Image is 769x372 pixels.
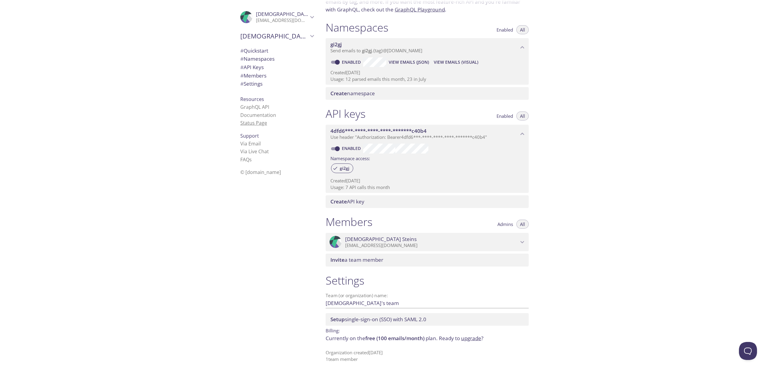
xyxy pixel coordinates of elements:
[240,72,266,79] span: Members
[326,313,529,326] div: Setup SSO
[240,133,259,139] span: Support
[256,11,327,17] span: [DEMOGRAPHIC_DATA] Steins
[389,59,429,66] span: View Emails (JSON)
[240,72,244,79] span: #
[256,17,308,23] p: [EMAIL_ADDRESS][DOMAIN_NAME]
[240,156,252,163] a: FAQ
[326,38,529,57] div: gi2gj namespace
[240,47,244,54] span: #
[330,69,524,76] p: Created [DATE]
[240,32,308,40] span: [DEMOGRAPHIC_DATA]'s team
[365,335,424,342] span: free (100 emails/month)
[240,55,275,62] span: Namespaces
[326,215,372,229] h1: Members
[341,59,363,65] a: Enabled
[326,87,529,100] div: Create namespace
[240,96,264,102] span: Resources
[240,140,261,147] a: Via Email
[330,184,524,191] p: Usage: 7 API calls this month
[326,195,529,208] div: Create API Key
[461,335,481,342] a: upgrade
[431,57,481,67] button: View Emails (Visual)
[236,28,318,44] div: Christian's team
[330,90,347,97] span: Create
[330,47,422,53] span: Send emails to . {tag} @[DOMAIN_NAME]
[240,80,263,87] span: Settings
[345,236,417,242] span: [DEMOGRAPHIC_DATA] Steins
[516,220,529,229] button: All
[236,7,318,27] div: Christian Steins
[326,293,388,298] label: Team (or organization) name:
[330,256,345,263] span: Invite
[240,112,276,118] a: Documentation
[240,148,269,155] a: Via Live Chat
[326,21,388,34] h1: Namespaces
[240,120,267,126] a: Status Page
[331,163,353,173] div: gi2gj
[236,47,318,55] div: Quickstart
[434,59,478,66] span: View Emails (Visual)
[386,57,431,67] button: View Emails (JSON)
[330,90,375,97] span: namespace
[326,334,529,342] p: Currently on the plan.
[516,25,529,34] button: All
[236,55,318,63] div: Namespaces
[236,72,318,80] div: Members
[236,80,318,88] div: Team Settings
[326,107,366,120] h1: API keys
[326,326,529,334] p: Billing:
[240,64,244,71] span: #
[240,80,244,87] span: #
[330,76,524,82] p: Usage: 12 parsed emails this month, 23 in July
[439,335,483,342] span: Ready to ?
[326,254,529,266] div: Invite a team member
[341,145,363,151] a: Enabled
[240,47,268,54] span: Quickstart
[330,316,345,323] span: Setup
[326,233,529,252] div: Christian Steins
[493,111,517,120] button: Enabled
[739,342,757,360] iframe: Help Scout Beacon - Open
[330,198,347,205] span: Create
[336,166,353,171] span: gi2gj
[330,154,370,162] label: Namespace access:
[326,274,529,287] h1: Settings
[240,104,269,110] a: GraphQL API
[330,178,524,184] p: Created [DATE]
[240,169,281,175] span: © [DOMAIN_NAME]
[345,242,518,249] p: [EMAIL_ADDRESS][DOMAIN_NAME]
[330,198,364,205] span: API key
[326,349,529,362] p: Organization created [DATE] 1 team member
[493,25,517,34] button: Enabled
[240,64,264,71] span: API Keys
[330,316,426,323] span: single-sign-on (SSO) with SAML 2.0
[330,41,342,48] span: gi2gj
[494,220,517,229] button: Admins
[236,63,318,72] div: API Keys
[240,55,244,62] span: #
[516,111,529,120] button: All
[249,156,252,163] span: s
[330,256,383,263] span: a team member
[362,47,372,53] span: gi2gj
